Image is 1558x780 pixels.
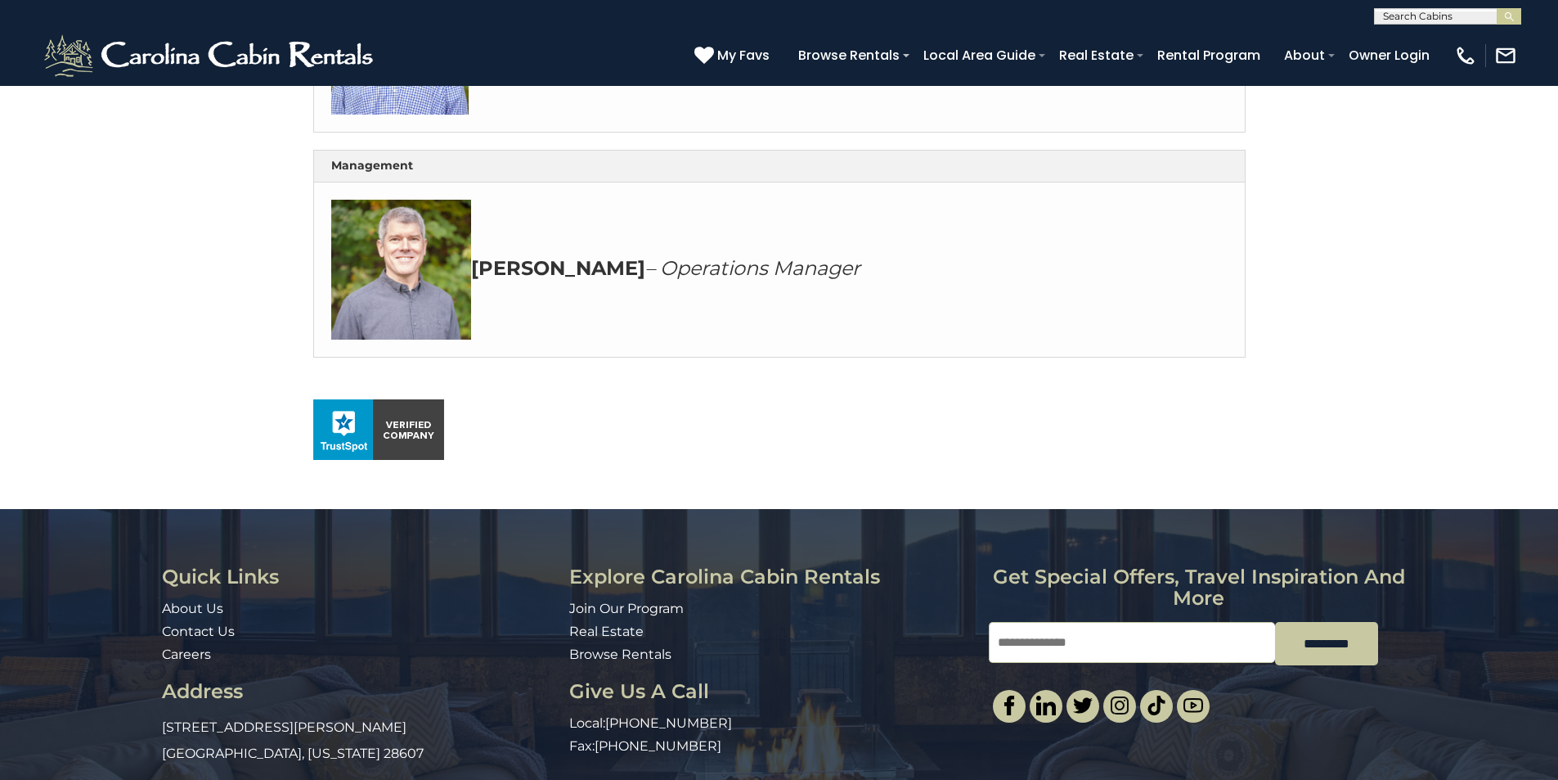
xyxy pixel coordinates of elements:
img: seal_horizontal.png [313,399,444,460]
img: mail-regular-white.png [1494,44,1517,67]
span: My Favs [717,45,770,65]
h3: Give Us A Call [569,681,977,702]
a: [PHONE_NUMBER] [595,738,721,754]
a: Rental Program [1149,41,1268,70]
a: About Us [162,601,223,616]
a: About [1276,41,1333,70]
a: Careers [162,647,211,662]
strong: [PERSON_NAME] [471,256,645,280]
img: twitter-single.svg [1073,696,1093,715]
img: youtube-light.svg [1183,696,1203,715]
a: Contact Us [162,624,235,639]
p: Fax: [569,737,977,756]
img: linkedin-single.svg [1036,696,1056,715]
a: Real Estate [569,624,644,639]
p: [STREET_ADDRESS][PERSON_NAME] [GEOGRAPHIC_DATA], [US_STATE] 28607 [162,715,557,767]
img: White-1-2.png [41,31,380,80]
a: Real Estate [1051,41,1142,70]
p: Local: [569,715,977,733]
a: [PHONE_NUMBER] [605,715,732,731]
strong: Management [331,158,413,173]
h3: Explore Carolina Cabin Rentals [569,566,977,588]
a: Browse Rentals [569,647,671,662]
h3: Quick Links [162,566,557,588]
a: Join Our Program [569,601,684,616]
img: facebook-single.svg [999,696,1019,715]
a: My Favs [694,45,774,66]
img: phone-regular-white.png [1454,44,1477,67]
h3: Get special offers, travel inspiration and more [989,566,1408,610]
a: Owner Login [1340,41,1438,70]
em: – Operations Manager [645,256,860,280]
h3: Address [162,681,557,702]
img: instagram-single.svg [1110,696,1129,715]
a: Local Area Guide [915,41,1044,70]
a: Browse Rentals [790,41,908,70]
img: tiktok.svg [1147,696,1166,715]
